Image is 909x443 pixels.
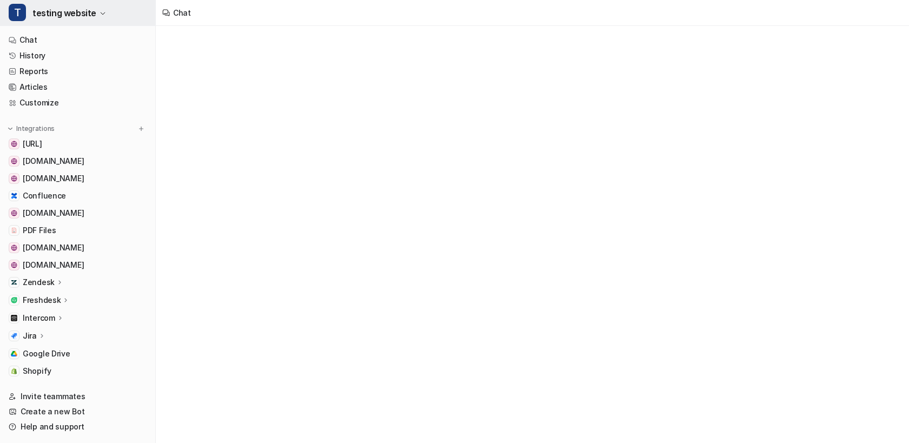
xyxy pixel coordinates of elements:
span: PDF Files [23,225,56,236]
a: Chat [4,32,151,48]
span: T [9,4,26,21]
img: Google Drive [11,351,17,357]
span: Confluence [23,190,66,201]
img: Freshdesk [11,297,17,303]
a: ShopifyShopify [4,363,151,379]
a: Customize [4,95,151,110]
img: Confluence [11,193,17,199]
a: ConfluenceConfluence [4,188,151,203]
a: Help and support [4,419,151,434]
span: [DOMAIN_NAME] [23,208,84,219]
img: Shopify [11,368,17,374]
p: Zendesk [23,277,55,288]
span: Shopify [23,366,51,376]
img: Intercom [11,315,17,321]
span: [DOMAIN_NAME] [23,260,84,270]
img: nri3pl.com [11,244,17,251]
p: Freshdesk [23,295,61,306]
p: Jira [23,330,37,341]
img: www.eesel.ai [11,141,17,147]
a: Create a new Bot [4,404,151,419]
a: support.coursiv.io[DOMAIN_NAME] [4,154,151,169]
span: [URL] [23,138,42,149]
button: Integrations [4,123,58,134]
a: www.cardekho.com[DOMAIN_NAME] [4,206,151,221]
a: careers-nri3pl.com[DOMAIN_NAME] [4,257,151,273]
a: Articles [4,80,151,95]
span: [DOMAIN_NAME] [23,173,84,184]
img: support.bikesonline.com.au [11,175,17,182]
span: [DOMAIN_NAME] [23,242,84,253]
img: careers-nri3pl.com [11,262,17,268]
img: Jira [11,333,17,339]
img: expand menu [6,125,14,133]
img: PDF Files [11,227,17,234]
a: nri3pl.com[DOMAIN_NAME] [4,240,151,255]
a: Google DriveGoogle Drive [4,346,151,361]
a: support.bikesonline.com.au[DOMAIN_NAME] [4,171,151,186]
img: support.coursiv.io [11,158,17,164]
span: testing website [32,5,96,21]
div: Chat [173,7,191,18]
img: www.cardekho.com [11,210,17,216]
a: History [4,48,151,63]
p: Integrations [16,124,55,133]
img: menu_add.svg [137,125,145,133]
span: [DOMAIN_NAME] [23,156,84,167]
a: PDF FilesPDF Files [4,223,151,238]
a: Invite teammates [4,389,151,404]
img: Zendesk [11,279,17,286]
a: www.eesel.ai[URL] [4,136,151,151]
p: Intercom [23,313,55,323]
span: Google Drive [23,348,70,359]
a: Reports [4,64,151,79]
